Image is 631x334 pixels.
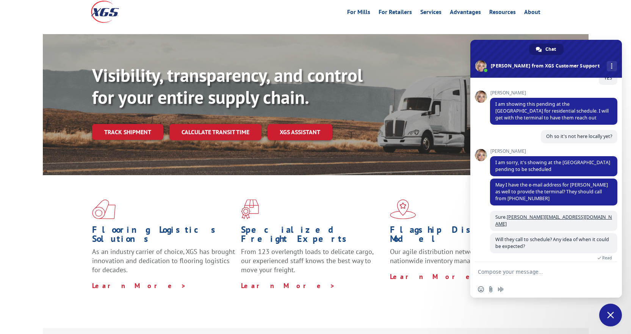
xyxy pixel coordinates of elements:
[241,199,259,219] img: xgs-icon-focused-on-flooring-red
[390,199,416,219] img: xgs-icon-flagship-distribution-model-red
[379,9,412,17] a: For Retailers
[478,262,599,281] textarea: Compose your message...
[599,304,622,326] a: Close chat
[489,9,516,17] a: Resources
[420,9,442,17] a: Services
[495,236,609,249] span: Will they call to schedule? Any idea of when it could be expected?
[92,247,235,274] span: As an industry carrier of choice, XGS has brought innovation and dedication to flooring logistics...
[602,255,612,260] span: Read
[92,63,363,109] b: Visibility, transparency, and control for your entire supply chain.
[390,247,529,265] span: Our agile distribution network gives you nationwide inventory management on demand.
[524,9,540,17] a: About
[450,9,481,17] a: Advantages
[478,286,484,292] span: Insert an emoji
[495,101,609,121] span: I am showing this pending at the [GEOGRAPHIC_DATA] for residential schedule. I will get with the ...
[241,225,384,247] h1: Specialized Freight Experts
[390,225,533,247] h1: Flagship Distribution Model
[529,44,564,55] a: Chat
[92,199,116,219] img: xgs-icon-total-supply-chain-intelligence-red
[498,286,504,292] span: Audio message
[169,124,261,140] a: Calculate transit time
[241,281,335,290] a: Learn More >
[490,149,617,154] span: [PERSON_NAME]
[495,182,608,202] span: May I have the e-mail address for [PERSON_NAME] as well to provide the terminal? They should call...
[495,214,612,227] a: [PERSON_NAME][EMAIL_ADDRESS][DOMAIN_NAME]
[546,133,612,140] span: Oh so it's not here locally yet?
[495,159,610,172] span: I am sorry, it's showing at the [GEOGRAPHIC_DATA] pending to be scheduled
[92,281,186,290] a: Learn More >
[92,124,163,140] a: Track shipment
[488,286,494,292] span: Send a file
[92,225,235,247] h1: Flooring Logistics Solutions
[347,9,370,17] a: For Mills
[390,272,484,281] a: Learn More >
[241,247,384,281] p: From 123 overlength loads to delicate cargo, our experienced staff knows the best way to move you...
[495,214,612,227] span: Sure.
[490,90,617,96] span: [PERSON_NAME]
[268,124,332,140] a: XGS ASSISTANT
[545,44,556,55] span: Chat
